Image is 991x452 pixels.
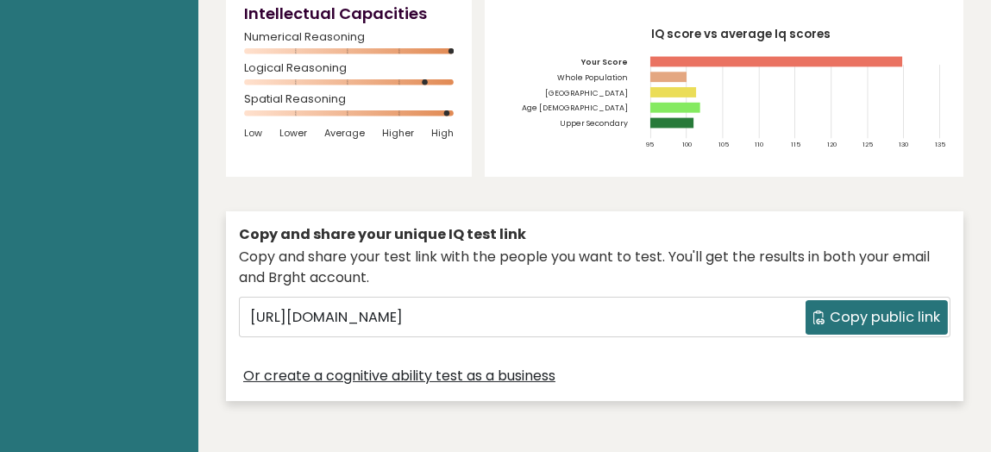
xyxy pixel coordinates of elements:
span: Average [324,127,365,139]
h4: Intellectual Capacities [244,2,454,25]
span: Low [244,127,262,139]
tspan: 135 [935,140,945,149]
div: Copy and share your test link with the people you want to test. You'll get the results in both yo... [239,247,950,288]
span: High [431,127,454,139]
tspan: 120 [827,140,837,149]
tspan: Whole Population [557,72,628,83]
span: Higher [382,127,414,139]
tspan: 125 [863,140,874,149]
tspan: IQ score vs average Iq scores [651,26,831,42]
tspan: Upper Secondary [560,118,628,129]
tspan: 110 [755,140,763,149]
tspan: 130 [899,140,908,149]
span: Spatial Reasoning [244,96,454,103]
tspan: 100 [682,140,692,149]
tspan: Age [DEMOGRAPHIC_DATA] [522,103,628,113]
a: Or create a cognitive ability test as a business [243,366,555,386]
button: Copy public link [806,300,948,335]
tspan: Your Score [580,57,628,67]
tspan: 95 [646,140,654,149]
span: Lower [279,127,307,139]
tspan: [GEOGRAPHIC_DATA] [545,88,628,98]
span: Logical Reasoning [244,65,454,72]
span: Copy public link [830,307,940,328]
span: Numerical Reasoning [244,34,454,41]
tspan: 115 [791,140,800,149]
tspan: 105 [718,140,729,149]
div: Copy and share your unique IQ test link [239,224,950,245]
